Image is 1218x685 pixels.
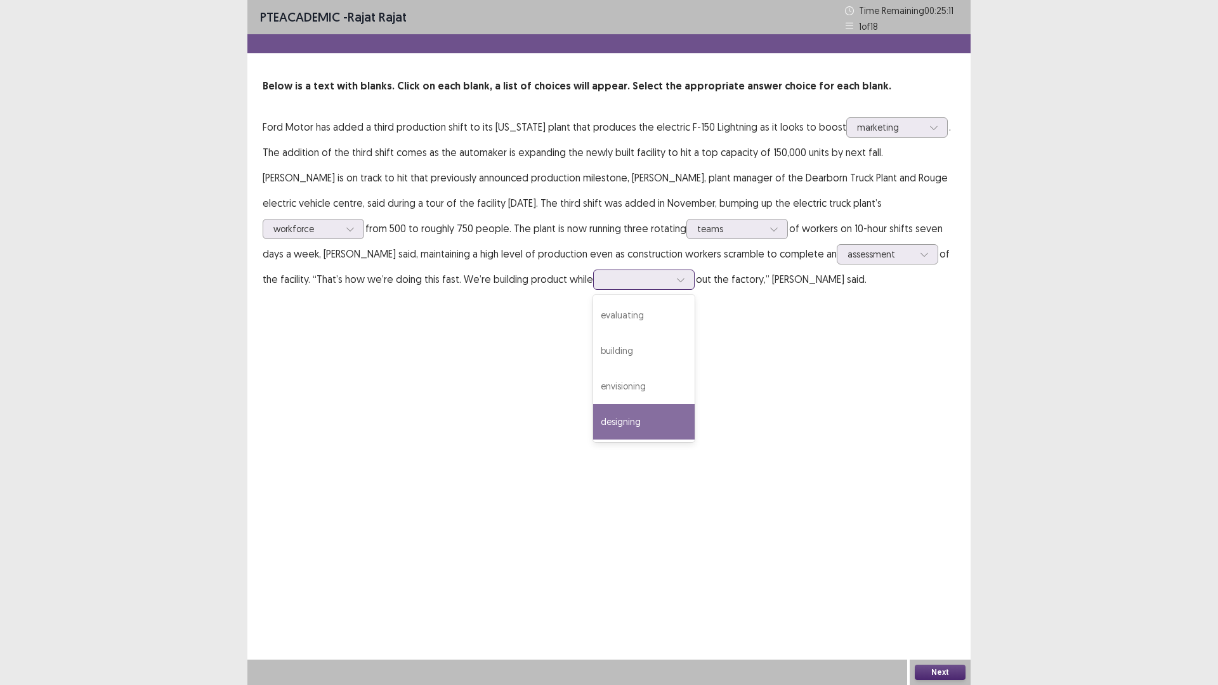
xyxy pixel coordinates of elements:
[593,333,695,369] div: building
[859,20,878,33] p: 1 of 18
[273,219,339,238] div: workforce
[857,118,923,137] div: marketing
[593,369,695,404] div: envisioning
[263,79,955,94] p: Below is a text with blanks. Click on each blank, a list of choices will appear. Select the appro...
[263,114,955,292] p: Ford Motor has added a third production shift to its [US_STATE] plant that produces the electric ...
[697,219,763,238] div: teams
[260,8,407,27] p: - rajat rajat
[859,4,958,17] p: Time Remaining 00 : 25 : 11
[848,245,913,264] div: assessment
[915,665,966,680] button: Next
[260,9,340,25] span: PTE academic
[593,297,695,333] div: evaluating
[593,404,695,440] div: designing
